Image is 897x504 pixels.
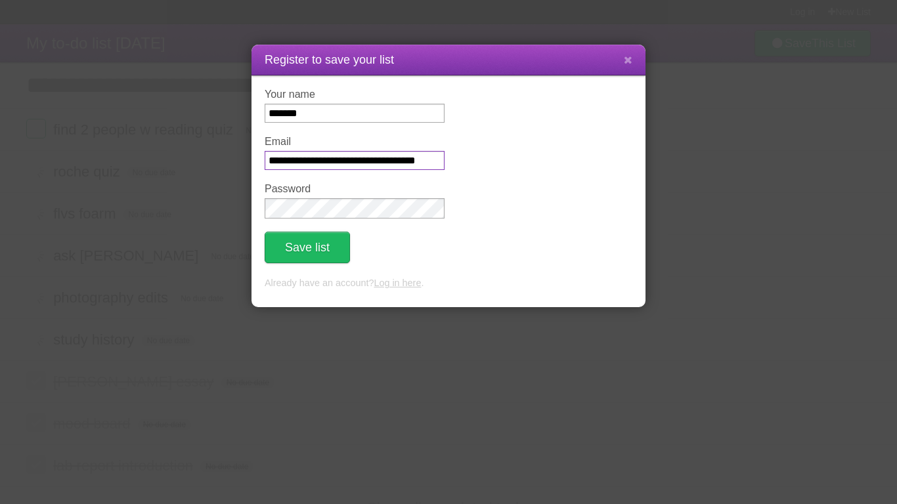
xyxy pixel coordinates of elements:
button: Save list [265,232,350,263]
a: Log in here [374,278,421,288]
label: Password [265,183,445,195]
p: Already have an account? . [265,276,632,291]
label: Your name [265,89,445,100]
h1: Register to save your list [265,51,632,69]
label: Email [265,136,445,148]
